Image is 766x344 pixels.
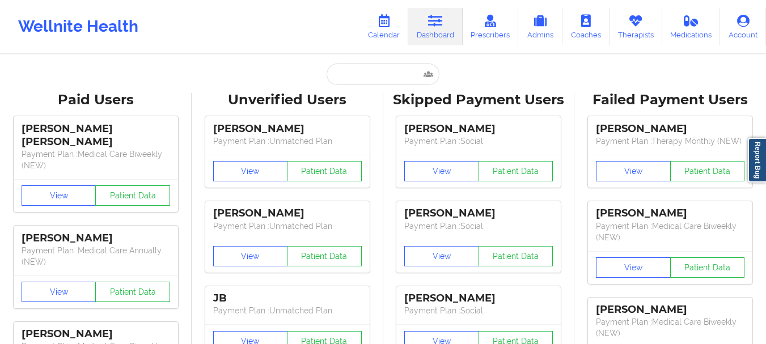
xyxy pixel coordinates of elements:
div: Skipped Payment Users [391,91,567,109]
button: View [213,161,288,181]
a: Calendar [359,8,408,45]
div: Unverified Users [200,91,375,109]
p: Payment Plan : Medical Care Biweekly (NEW) [22,148,170,171]
div: JB [213,292,362,305]
div: [PERSON_NAME] [213,122,362,135]
div: [PERSON_NAME] [PERSON_NAME] [22,122,170,148]
p: Payment Plan : Unmatched Plan [213,135,362,147]
p: Payment Plan : Therapy Monthly (NEW) [596,135,744,147]
button: View [213,246,288,266]
div: [PERSON_NAME] [213,207,362,220]
button: Patient Data [479,161,553,181]
button: View [596,161,671,181]
button: Patient Data [95,185,170,206]
div: [PERSON_NAME] [404,122,553,135]
button: View [404,161,479,181]
a: Therapists [610,8,662,45]
button: View [22,185,96,206]
div: [PERSON_NAME] [596,303,744,316]
div: Paid Users [8,91,184,109]
p: Payment Plan : Social [404,305,553,316]
div: [PERSON_NAME] [404,207,553,220]
button: View [404,246,479,266]
a: Dashboard [408,8,463,45]
p: Payment Plan : Medical Care Annually (NEW) [22,245,170,267]
p: Payment Plan : Unmatched Plan [213,220,362,232]
div: [PERSON_NAME] [596,207,744,220]
p: Payment Plan : Social [404,220,553,232]
button: Patient Data [479,246,553,266]
div: [PERSON_NAME] [22,232,170,245]
button: View [596,257,671,278]
a: Account [720,8,766,45]
p: Payment Plan : Social [404,135,553,147]
p: Payment Plan : Unmatched Plan [213,305,362,316]
a: Prescribers [463,8,519,45]
p: Payment Plan : Medical Care Biweekly (NEW) [596,220,744,243]
div: Failed Payment Users [582,91,758,109]
a: Admins [518,8,562,45]
div: [PERSON_NAME] [404,292,553,305]
button: Patient Data [670,257,745,278]
button: View [22,282,96,302]
button: Patient Data [287,161,362,181]
a: Report Bug [748,138,766,182]
button: Patient Data [287,246,362,266]
p: Payment Plan : Medical Care Biweekly (NEW) [596,316,744,339]
button: Patient Data [95,282,170,302]
a: Medications [662,8,721,45]
div: [PERSON_NAME] [22,328,170,341]
button: Patient Data [670,161,745,181]
div: [PERSON_NAME] [596,122,744,135]
a: Coaches [562,8,610,45]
